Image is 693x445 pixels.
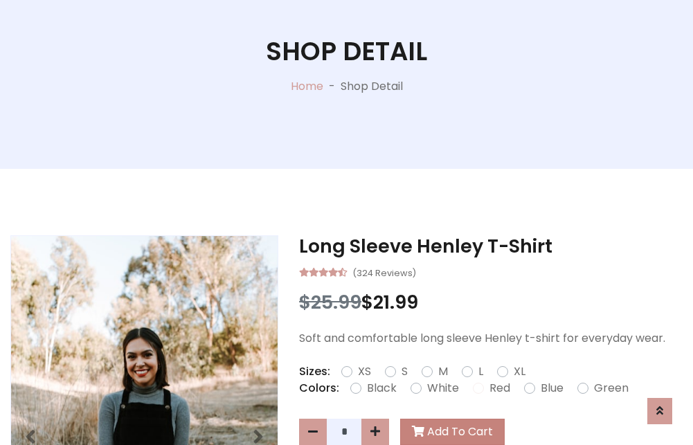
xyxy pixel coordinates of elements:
label: White [427,380,459,397]
label: M [438,363,448,380]
span: 21.99 [373,289,418,315]
small: (324 Reviews) [352,264,416,280]
label: XS [358,363,371,380]
label: Blue [541,380,564,397]
span: $25.99 [299,289,361,315]
p: Soft and comfortable long sleeve Henley t-shirt for everyday wear. [299,330,683,347]
p: Shop Detail [341,78,403,95]
a: Home [291,78,323,94]
label: S [402,363,408,380]
h1: Shop Detail [266,36,427,66]
p: - [323,78,341,95]
button: Add To Cart [400,419,505,445]
label: L [478,363,483,380]
h3: Long Sleeve Henley T-Shirt [299,235,683,257]
label: Red [489,380,510,397]
p: Sizes: [299,363,330,380]
label: Black [367,380,397,397]
label: Green [594,380,629,397]
p: Colors: [299,380,339,397]
h3: $ [299,291,683,314]
label: XL [514,363,525,380]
